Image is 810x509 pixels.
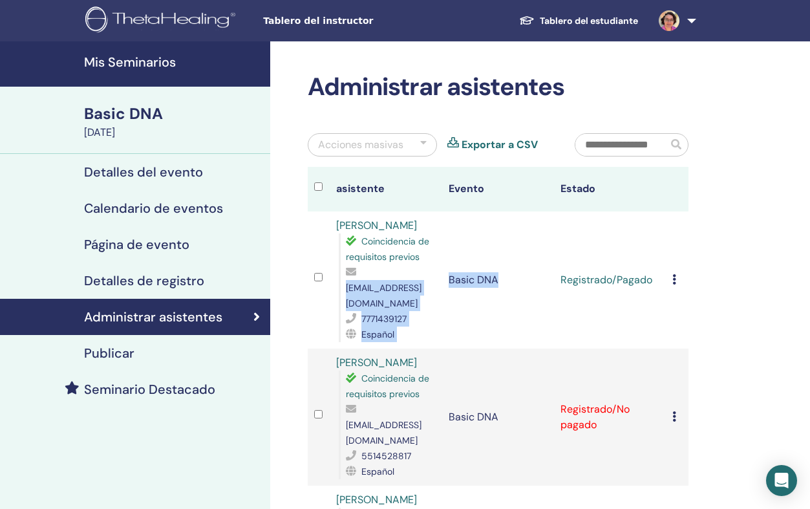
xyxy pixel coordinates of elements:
span: Español [361,329,394,340]
h4: Página de evento [84,237,189,252]
a: [PERSON_NAME] [336,219,417,232]
h4: Seminario Destacado [84,382,215,397]
h2: Administrar asistentes [308,72,688,102]
div: [DATE] [84,125,262,140]
td: Basic DNA [442,211,554,349]
span: 7771439127 [361,313,407,325]
span: [EMAIL_ADDRESS][DOMAIN_NAME] [346,419,421,446]
h4: Calendario de eventos [84,200,223,216]
a: Exportar a CSV [462,137,538,153]
span: Español [361,466,394,477]
td: Basic DNA [442,349,554,486]
a: [PERSON_NAME] [336,493,417,506]
h4: Detalles de registro [84,273,204,288]
th: Estado [554,167,666,211]
h4: Mis Seminarios [84,54,262,70]
img: graduation-cap-white.svg [519,15,535,26]
span: Tablero del instructor [263,14,457,28]
img: logo.png [85,6,240,36]
div: Open Intercom Messenger [766,465,797,496]
h4: Detalles del evento [84,164,203,180]
span: Coincidencia de requisitos previos [346,373,429,400]
span: 5514528817 [361,450,411,462]
div: Acciones masivas [318,137,403,153]
a: Tablero del estudiante [509,9,648,33]
a: [PERSON_NAME] [336,356,417,369]
th: Evento [442,167,554,211]
span: Coincidencia de requisitos previos [346,235,429,263]
h4: Publicar [84,345,134,361]
a: Basic DNA[DATE] [76,103,270,140]
div: Basic DNA [84,103,262,125]
img: default.jpg [659,10,679,31]
span: [EMAIL_ADDRESS][DOMAIN_NAME] [346,282,421,309]
th: asistente [330,167,442,211]
h4: Administrar asistentes [84,309,222,325]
